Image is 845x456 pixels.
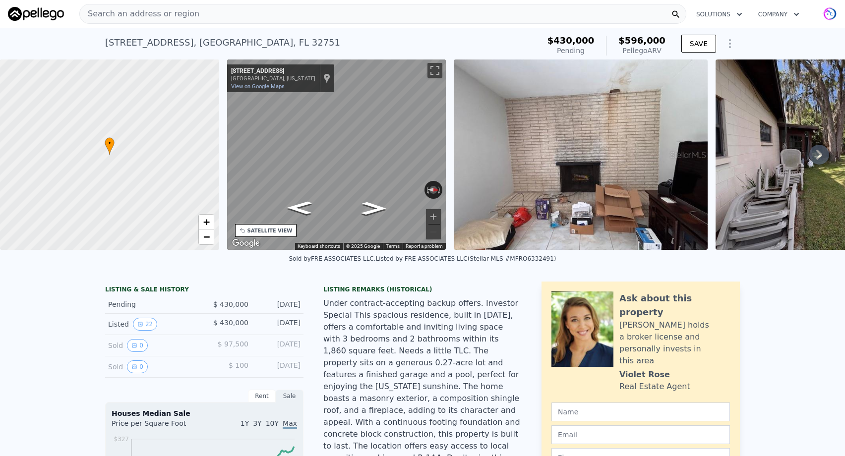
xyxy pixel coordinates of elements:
[203,230,209,243] span: −
[551,425,730,444] input: Email
[127,339,148,352] button: View historical data
[108,299,196,309] div: Pending
[821,6,837,22] img: avatar
[618,46,665,56] div: Pellego ARV
[681,35,716,53] button: SAVE
[323,73,330,84] a: Show location on map
[289,255,375,262] div: Sold by FRE ASSOCIATES LLC .
[547,46,595,56] div: Pending
[323,285,522,293] div: Listing Remarks (Historical)
[105,36,340,50] div: [STREET_ADDRESS] , [GEOGRAPHIC_DATA] , FL 32751
[105,139,115,148] span: •
[424,186,442,194] button: Reset the view
[213,319,248,327] span: $ 430,000
[230,237,262,250] a: Open this area in Google Maps (opens a new window)
[108,339,196,352] div: Sold
[276,198,322,218] path: Go South, E Longhaven Dr
[256,299,301,309] div: [DATE]
[230,237,262,250] img: Google
[619,369,670,381] div: Violet Rose
[298,243,340,250] button: Keyboard shortcuts
[547,35,595,46] span: $430,000
[351,199,397,218] path: Go North, E Longhaven Dr
[720,34,740,54] button: Show Options
[231,83,285,90] a: View on Google Maps
[619,381,690,393] div: Real Estate Agent
[283,419,297,429] span: Max
[108,360,196,373] div: Sold
[424,181,430,199] button: Rotate counterclockwise
[227,59,446,250] div: Map
[203,216,209,228] span: +
[127,360,148,373] button: View historical data
[256,360,301,373] div: [DATE]
[199,229,214,244] a: Zoom out
[619,291,730,319] div: Ask about this property
[376,255,556,262] div: Listed by FRE ASSOCIATES LLC (Stellar MLS #MFRO6332491)
[256,339,301,352] div: [DATE]
[618,35,665,46] span: $596,000
[199,215,214,229] a: Zoom in
[406,243,443,249] a: Report a problem
[105,285,303,295] div: LISTING & SALE HISTORY
[231,67,315,75] div: [STREET_ADDRESS]
[253,419,261,427] span: 3Y
[114,436,129,443] tspan: $327
[112,408,297,418] div: Houses Median Sale
[688,5,750,23] button: Solutions
[386,243,400,249] a: Terms (opens in new tab)
[427,63,442,78] button: Toggle fullscreen view
[112,418,204,434] div: Price per Square Foot
[213,300,248,308] span: $ 430,000
[80,8,199,20] span: Search an address or region
[247,227,293,234] div: SATELLITE VIEW
[426,209,441,224] button: Zoom in
[266,419,279,427] span: 10Y
[218,340,248,348] span: $ 97,500
[551,402,730,421] input: Name
[108,318,196,331] div: Listed
[346,243,380,249] span: © 2025 Google
[105,137,115,155] div: •
[248,390,276,402] div: Rent
[750,5,807,23] button: Company
[256,318,301,331] div: [DATE]
[241,419,249,427] span: 1Y
[619,319,730,367] div: [PERSON_NAME] holds a broker license and personally invests in this area
[8,7,64,21] img: Pellego
[227,59,446,250] div: Street View
[454,59,708,250] img: Sale: 167333703 Parcel: 21787479
[426,225,441,239] button: Zoom out
[231,75,315,82] div: [GEOGRAPHIC_DATA], [US_STATE]
[437,181,443,199] button: Rotate clockwise
[133,318,157,331] button: View historical data
[229,361,248,369] span: $ 100
[276,390,303,402] div: Sale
